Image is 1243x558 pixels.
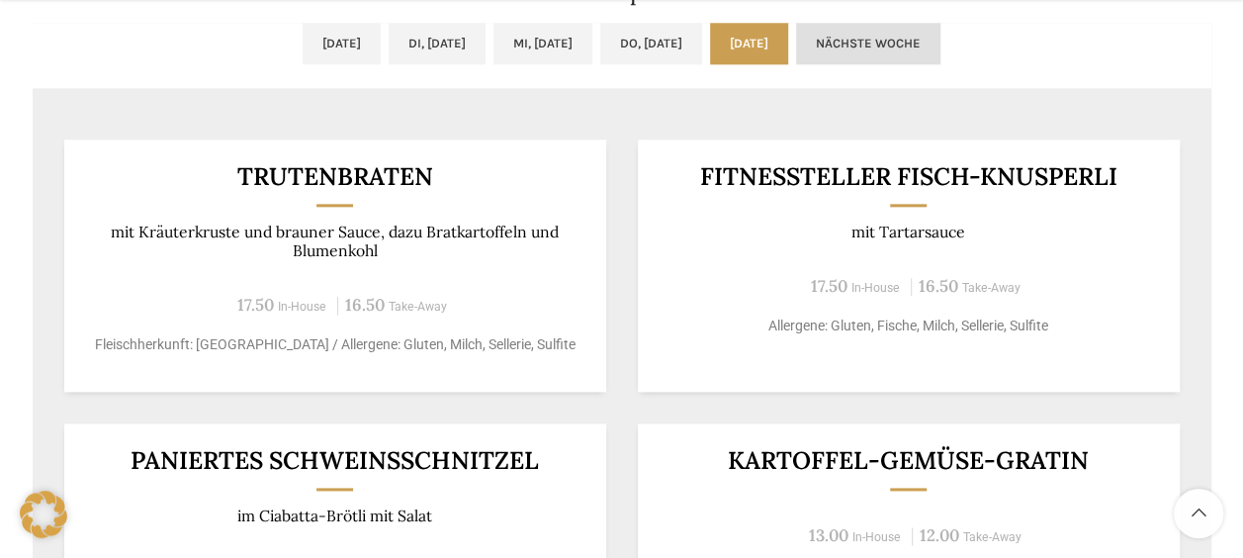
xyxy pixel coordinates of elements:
[796,23,940,64] a: Nächste Woche
[811,275,847,297] span: 17.50
[345,294,385,316] span: 16.50
[662,223,1155,241] p: mit Tartarsauce
[662,316,1155,336] p: Allergene: Gluten, Fische, Milch, Sellerie, Sulfite
[237,294,274,316] span: 17.50
[88,507,581,525] p: im Ciabatta-Brötli mit Salat
[962,281,1021,295] span: Take-Away
[88,164,581,189] h3: Trutenbraten
[88,334,581,355] p: Fleischherkunft: [GEOGRAPHIC_DATA] / Allergene: Gluten, Milch, Sellerie, Sulfite
[389,300,447,314] span: Take-Away
[851,281,900,295] span: In-House
[662,448,1155,473] h3: Kartoffel-Gemüse-Gratin
[852,530,901,544] span: In-House
[389,23,486,64] a: Di, [DATE]
[809,524,848,546] span: 13.00
[710,23,788,64] a: [DATE]
[88,448,581,473] h3: Paniertes Schweinsschnitzel
[278,300,326,314] span: In-House
[600,23,702,64] a: Do, [DATE]
[303,23,381,64] a: [DATE]
[963,530,1021,544] span: Take-Away
[493,23,592,64] a: Mi, [DATE]
[1174,489,1223,538] a: Scroll to top button
[88,223,581,261] p: mit Kräuterkruste und brauner Sauce, dazu Bratkartoffeln und Blumenkohl
[919,275,958,297] span: 16.50
[920,524,959,546] span: 12.00
[662,164,1155,189] h3: Fitnessteller Fisch-Knusperli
